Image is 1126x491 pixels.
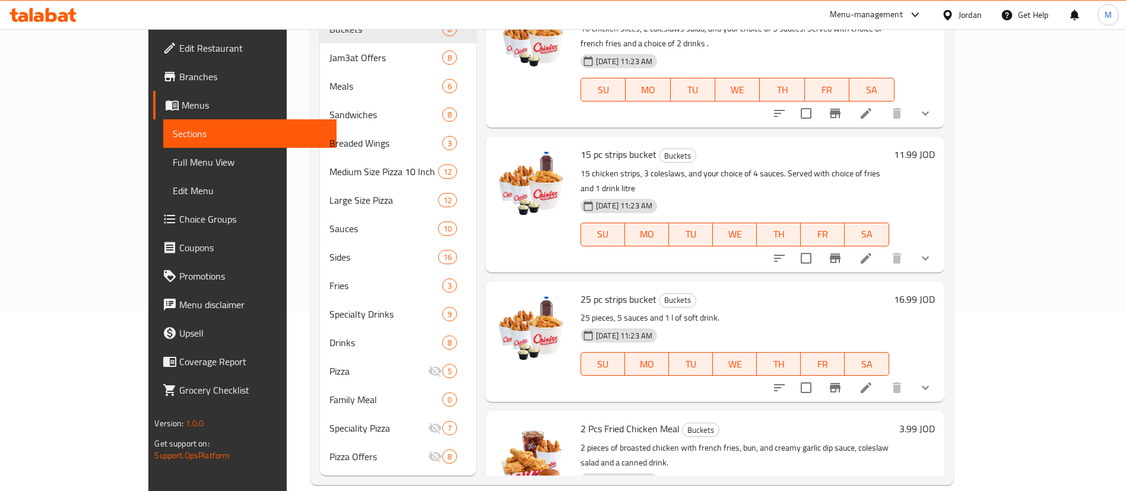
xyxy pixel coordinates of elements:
[320,214,476,243] div: Sauces10
[179,240,327,255] span: Coupons
[810,81,845,99] span: FR
[659,293,696,308] div: Buckets
[443,138,456,149] span: 3
[794,246,819,271] span: Select to update
[442,278,457,293] div: items
[845,352,889,376] button: SA
[442,107,457,122] div: items
[179,383,327,397] span: Grocery Checklist
[443,451,456,463] span: 8
[669,352,713,376] button: TU
[329,164,438,179] span: Medium Size Pizza 10 Inch
[438,250,457,264] div: items
[153,290,337,319] a: Menu disclaimer
[765,81,800,99] span: TH
[153,62,337,91] a: Branches
[320,414,476,442] div: Speciality Pizza7
[830,8,903,22] div: Menu-management
[320,100,476,129] div: Sandwiches8
[591,330,657,341] span: [DATE] 11:23 AM
[320,72,476,100] div: Meals6
[495,146,571,222] img: 15 pc strips bucket
[179,41,327,55] span: Edit Restaurant
[849,356,884,373] span: SA
[329,193,438,207] span: Large Size Pizza
[911,244,940,273] button: show more
[438,221,457,236] div: items
[581,21,895,51] p: 10 chicken slices, 2 coleslaws salad, and your choice of 3 sauces. Served with choice of french f...
[442,449,457,464] div: items
[757,352,801,376] button: TH
[591,56,657,67] span: [DATE] 11:23 AM
[586,81,621,99] span: SU
[329,335,442,350] span: Drinks
[320,357,476,385] div: Pizza5
[320,186,476,214] div: Large Size Pizza12
[659,148,696,163] div: Buckets
[329,421,428,435] span: Speciality Pizza
[163,148,337,176] a: Full Menu View
[581,78,626,102] button: SU
[154,436,209,451] span: Get support on:
[179,354,327,369] span: Coverage Report
[179,269,327,283] span: Promotions
[845,223,889,246] button: SA
[859,106,873,121] a: Edit menu item
[329,250,438,264] span: Sides
[581,352,625,376] button: SU
[320,243,476,271] div: Sides16
[674,226,708,243] span: TU
[581,145,656,163] span: 15 pc strips bucket
[720,81,755,99] span: WE
[760,78,804,102] button: TH
[173,183,327,198] span: Edit Menu
[329,79,442,93] span: Meals
[849,78,894,102] button: SA
[320,271,476,300] div: Fries3
[443,337,456,349] span: 8
[438,164,457,179] div: items
[179,69,327,84] span: Branches
[439,252,456,263] span: 16
[821,99,849,128] button: Branch-specific-item
[320,300,476,328] div: Specialty Drinks9
[154,416,183,431] span: Version:
[794,101,819,126] span: Select to update
[765,373,794,402] button: sort-choices
[443,309,456,320] span: 9
[495,291,571,367] img: 25 pc strips bucket
[581,311,889,325] p: 25 pieces, 5 sauces and 1 l of soft drink.
[591,474,657,486] span: [DATE] 11:23 AM
[713,223,757,246] button: WE
[320,43,476,72] div: Jam3at Offers8
[443,109,456,121] span: 8
[428,449,442,464] svg: Inactive section
[586,226,620,243] span: SU
[581,420,680,438] span: 2 Pcs Fried Chicken Meal
[153,233,337,262] a: Coupons
[630,81,665,99] span: MO
[894,146,935,163] h6: 11.99 JOD
[630,226,664,243] span: MO
[495,2,571,78] img: 10 pc strips bucket
[329,449,428,464] span: Pizza Offers
[859,251,873,265] a: Edit menu item
[163,119,337,148] a: Sections
[805,356,840,373] span: FR
[329,50,442,65] span: Jam3at Offers
[1105,8,1112,21] span: M
[757,223,801,246] button: TH
[153,91,337,119] a: Menus
[762,226,796,243] span: TH
[443,81,456,92] span: 6
[443,280,456,292] span: 3
[821,373,849,402] button: Branch-specific-item
[329,136,442,150] span: Breaded Wings
[320,328,476,357] div: Drinks8
[899,420,935,437] h6: 3.99 JOD
[329,107,442,122] span: Sandwiches
[859,381,873,395] a: Edit menu item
